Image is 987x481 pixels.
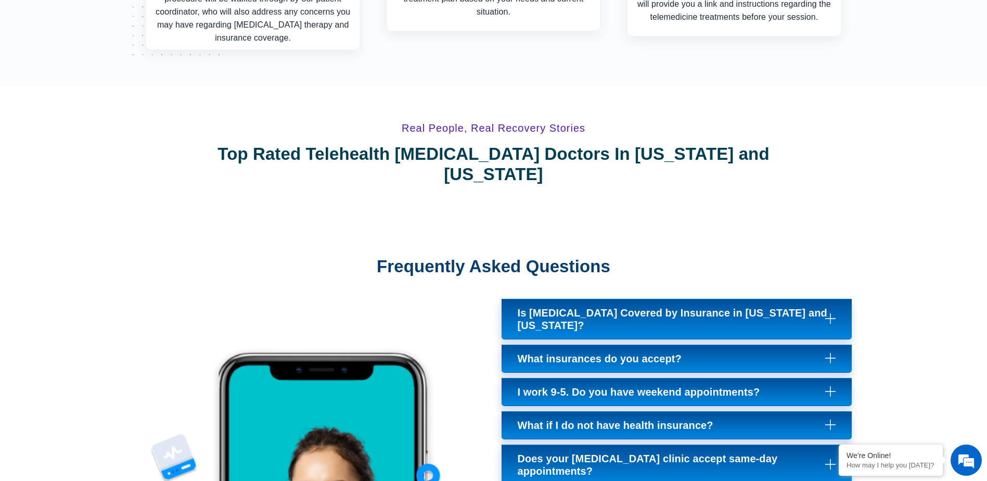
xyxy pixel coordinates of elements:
p: How may I help you today? [847,461,935,469]
p: Real people, real recovery stories [127,123,860,133]
h2: Top Rated Telehealth [MEDICAL_DATA] Doctors In [US_STATE] and [US_STATE] [206,144,781,185]
a: What insurances do you accept? [502,345,852,373]
div: Minimize live chat window [171,5,196,30]
span: Does your [MEDICAL_DATA] clinic accept same-day appointments? [518,452,836,477]
span: Is [MEDICAL_DATA] Covered by Insurance in [US_STATE] and [US_STATE]? [518,307,836,332]
h2: Frequently Asked Questions [169,256,818,277]
span: What insurances do you accept? [518,352,687,365]
span: What if I do not have health insurance? [518,419,719,432]
div: Chat with us now [70,55,190,68]
a: I work 9-5. Do you have weekend appointments? [502,378,852,406]
span: We're online! [60,131,144,236]
span: I work 9-5. Do you have weekend appointments? [518,386,765,398]
textarea: Type your message and hit 'Enter' [5,284,198,321]
a: What if I do not have health insurance? [502,411,852,439]
a: Is [MEDICAL_DATA] Covered by Insurance in [US_STATE] and [US_STATE]? [502,299,852,339]
div: We're Online! [847,451,935,460]
div: Navigation go back [11,54,27,69]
